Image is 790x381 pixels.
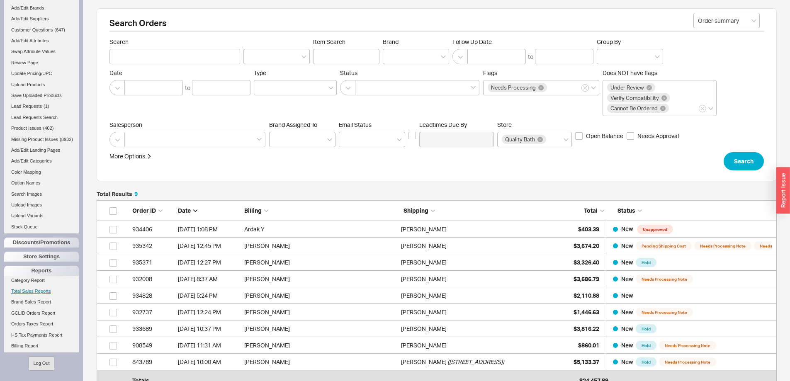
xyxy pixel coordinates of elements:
[254,69,266,76] span: Type
[574,259,599,266] span: $3,326.40
[401,354,447,370] div: [PERSON_NAME]
[178,337,240,354] div: 8/5/25 11:31 AM
[185,84,190,92] div: to
[178,254,240,271] div: 8/21/25 12:27 PM
[97,287,777,304] a: 934828[DATE] 5:24 PM[PERSON_NAME][PERSON_NAME]$2,110.88New
[4,342,79,350] a: Billing Report
[269,121,317,128] span: Brand Assigned To
[178,221,240,238] div: 8/21/25 1:08 PM
[401,238,447,254] div: [PERSON_NAME]
[4,276,79,285] a: Category Report
[244,221,397,238] div: Ardak Y
[132,354,174,370] div: 843789
[4,26,79,34] a: Customer Questions(647)
[610,85,644,90] span: Under Review
[694,241,751,250] span: Needs Processing Note
[397,138,402,141] svg: open menu
[244,206,399,215] div: Billing
[4,4,79,12] a: Add/Edit Brands
[574,308,599,315] span: $1,446.63
[584,207,598,214] span: Total
[659,341,716,350] span: Needs Processing Note
[132,206,174,215] div: Order ID
[621,242,633,249] span: New
[97,221,777,238] a: 934406[DATE] 1:08 PMArdak Y[PERSON_NAME]$403.39New Unapproved
[132,337,174,354] div: 908549
[97,238,777,254] a: 935342[DATE] 12:45 PM[PERSON_NAME][PERSON_NAME]$3,674.20New Pending Shipping CostNeeds Processing...
[563,206,604,215] div: Total
[574,292,599,299] span: $2,110.88
[60,137,73,142] span: ( 8932 )
[655,55,660,58] svg: open menu
[313,38,379,46] span: Item Search
[11,126,41,131] span: Product Issues
[603,69,657,76] span: Does NOT have flags
[636,357,656,366] span: Hold
[132,287,174,304] div: 934828
[244,271,397,287] div: [PERSON_NAME]
[339,121,372,128] span: Em ​ ail Status
[383,38,399,45] span: Brand
[419,121,494,129] span: Leadtimes Due By
[387,52,393,61] input: Brand
[4,113,79,122] a: Lead Requests Search
[301,55,306,58] svg: open menu
[621,342,633,349] span: New
[401,221,447,238] div: [PERSON_NAME]
[401,254,447,271] div: [PERSON_NAME]
[97,191,138,197] h5: Total Results
[109,152,145,160] div: More Options
[244,337,397,354] div: [PERSON_NAME]
[575,132,583,140] input: Open Balance
[404,207,428,214] span: Shipping
[401,304,447,320] div: [PERSON_NAME]
[574,275,599,282] span: $3,686.79
[724,152,764,170] button: Search
[244,354,397,370] div: [PERSON_NAME]
[178,320,240,337] div: 8/12/25 10:37 PM
[4,309,79,318] a: GCLID Orders Report
[610,95,659,101] span: Verify Compatibility
[547,135,553,144] input: Store
[4,80,79,89] a: Upload Products
[636,274,693,284] span: Needs Processing Note
[4,298,79,306] a: Brand Sales Report
[4,168,79,177] a: Color Mapping
[4,36,79,45] a: Add/Edit Attributes
[134,190,138,197] span: 9
[621,358,633,365] span: New
[659,357,716,366] span: Needs Processing Note
[621,275,633,282] span: New
[109,49,240,64] input: Search
[11,104,42,109] span: Lead Requests
[178,304,240,320] div: 8/20/25 12:24 PM
[132,320,174,337] div: 933689
[483,69,497,76] span: Flags
[132,238,174,254] div: 935342
[491,85,536,90] span: Needs Processing
[4,238,79,248] div: Discounts/Promotions
[637,132,679,140] span: Needs Approval
[617,207,635,214] span: Status
[132,254,174,271] div: 935371
[178,207,191,214] span: Date
[4,157,79,165] a: Add/Edit Categories
[313,49,379,64] input: Item Search
[109,121,266,129] span: Salesperson
[4,190,79,199] a: Search Images
[404,206,559,215] div: Shipping
[401,337,447,354] div: [PERSON_NAME]
[244,320,397,337] div: [PERSON_NAME]
[636,308,693,317] span: Needs Processing Note
[636,324,656,333] span: Hold
[4,211,79,220] a: Upload Variants
[699,105,706,112] button: Does NOT have flags
[597,38,621,45] span: Group By
[97,254,777,271] a: 935371[DATE] 12:27 PM[PERSON_NAME][PERSON_NAME]$3,326.40New Hold
[97,271,777,287] a: 932008[DATE] 8:37 AM[PERSON_NAME][PERSON_NAME]$3,686.79New Needs Processing Note
[4,201,79,209] a: Upload Images
[97,354,777,370] a: 843789[DATE] 10:00 AM[PERSON_NAME][PERSON_NAME]([STREET_ADDRESS])$5,133.37New HoldNeeds Processin...
[578,226,599,233] span: $403.39
[637,225,673,234] span: Unapproved
[4,102,79,111] a: Lead Requests(1)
